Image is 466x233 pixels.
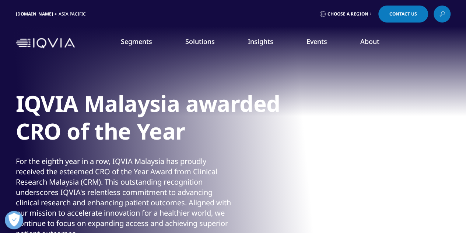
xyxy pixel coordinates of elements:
[16,11,53,17] a: [DOMAIN_NAME]
[306,37,327,46] a: Events
[327,11,368,17] span: Choose a Region
[185,37,215,46] a: Solutions
[16,38,75,49] img: IQVIA Healthcare Information Technology and Pharma Clinical Research Company
[16,90,292,150] h1: IQVIA Malaysia awarded CRO of the Year
[78,26,451,61] nav: Primary
[248,37,273,46] a: Insights
[360,37,379,46] a: About
[5,211,23,229] button: Open Preferences
[378,6,428,23] a: Contact Us
[389,12,417,16] span: Contact Us
[59,11,89,17] div: Asia Pacific
[121,37,152,46] a: Segments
